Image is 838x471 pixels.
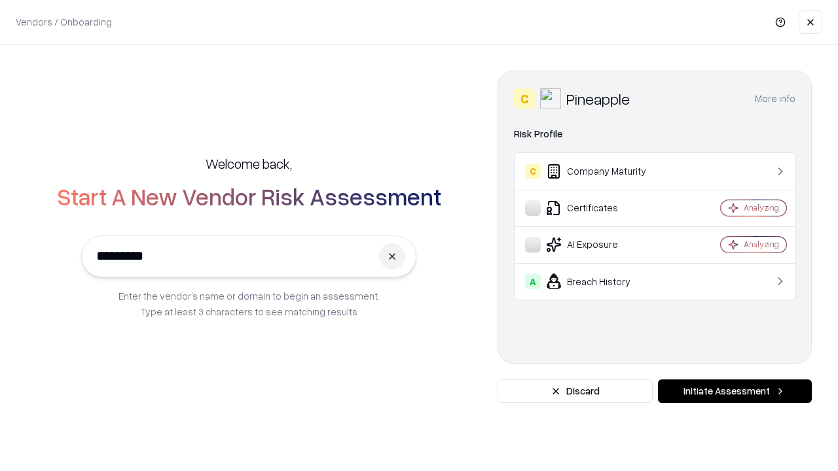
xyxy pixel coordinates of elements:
[206,154,292,173] h5: Welcome back,
[744,239,779,250] div: Analyzing
[16,15,112,29] p: Vendors / Onboarding
[755,87,795,111] button: More info
[514,126,795,142] div: Risk Profile
[658,379,812,403] button: Initiate Assessment
[118,288,380,319] p: Enter the vendor’s name or domain to begin an assessment. Type at least 3 characters to see match...
[57,183,441,209] h2: Start A New Vendor Risk Assessment
[566,88,630,109] div: Pineapple
[540,88,561,109] img: Pineapple
[525,237,682,253] div: AI Exposure
[744,202,779,213] div: Analyzing
[525,273,541,289] div: A
[525,273,682,289] div: Breach History
[514,88,535,109] div: C
[525,164,541,179] div: C
[498,379,653,403] button: Discard
[525,164,682,179] div: Company Maturity
[525,200,682,216] div: Certificates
